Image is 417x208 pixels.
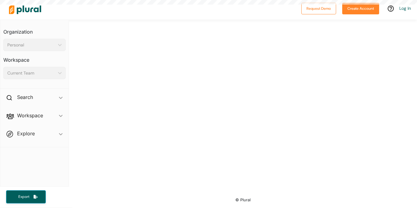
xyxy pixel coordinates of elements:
[301,5,336,11] a: Request Demo
[342,3,379,14] button: Create Account
[7,42,56,48] div: Personal
[3,23,66,36] h3: Organization
[7,70,56,76] div: Current Team
[17,94,33,100] h2: Search
[14,194,34,199] span: Export
[235,198,251,202] small: © Plural
[342,5,379,11] a: Create Account
[3,51,66,64] h3: Workspace
[399,5,411,11] a: Log In
[301,3,336,14] button: Request Demo
[6,190,46,203] button: Export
